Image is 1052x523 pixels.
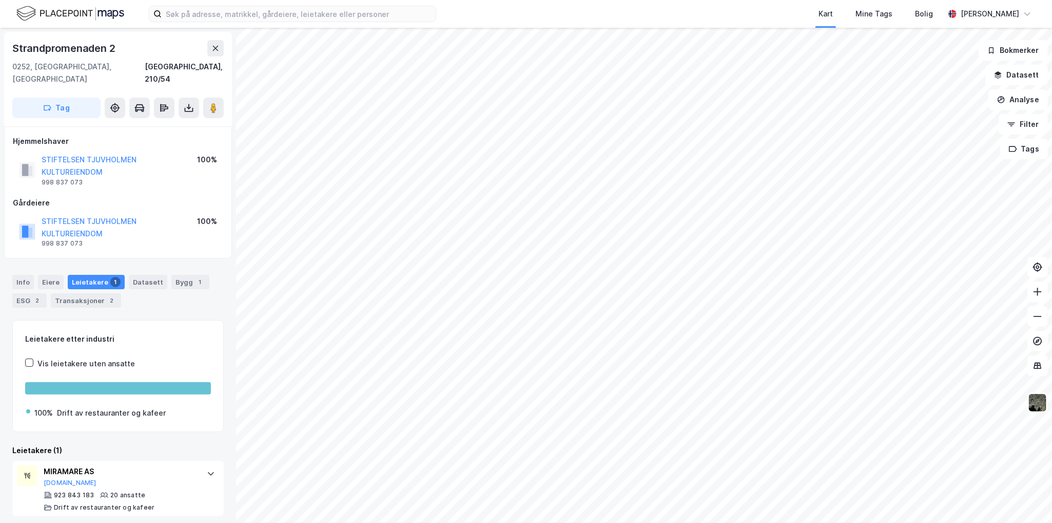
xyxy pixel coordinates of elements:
[12,275,34,289] div: Info
[855,8,892,20] div: Mine Tags
[162,6,436,22] input: Søk på adresse, matrikkel, gårdeiere, leietakere eller personer
[1001,474,1052,523] iframe: Chat Widget
[12,40,117,57] div: Strandpromenaden 2
[999,114,1048,135] button: Filter
[195,277,205,287] div: 1
[68,275,125,289] div: Leietakere
[16,5,124,23] img: logo.f888ab2527a4732fd821a326f86c7f29.svg
[44,479,96,487] button: [DOMAIN_NAME]
[961,8,1019,20] div: [PERSON_NAME]
[145,61,224,85] div: [GEOGRAPHIC_DATA], 210/54
[979,40,1048,61] button: Bokmerker
[38,275,64,289] div: Eiere
[197,215,217,228] div: 100%
[988,89,1048,110] button: Analyse
[110,277,121,287] div: 1
[42,239,83,248] div: 998 837 073
[44,465,197,478] div: MIRAMARE AS
[13,197,223,209] div: Gårdeiere
[110,491,145,499] div: 20 ansatte
[197,154,217,166] div: 100%
[985,65,1048,85] button: Datasett
[107,295,117,306] div: 2
[42,178,83,186] div: 998 837 073
[32,295,43,306] div: 2
[37,358,135,370] div: Vis leietakere uten ansatte
[54,503,154,512] div: Drift av restauranter og kafeer
[57,407,166,419] div: Drift av restauranter og kafeer
[129,275,167,289] div: Datasett
[1028,393,1047,413] img: 9k=
[34,407,53,419] div: 100%
[12,293,47,308] div: ESG
[915,8,933,20] div: Bolig
[12,98,101,118] button: Tag
[12,444,224,457] div: Leietakere (1)
[25,333,211,345] div: Leietakere etter industri
[819,8,833,20] div: Kart
[1000,139,1048,159] button: Tags
[54,491,94,499] div: 923 843 183
[171,275,209,289] div: Bygg
[51,293,121,308] div: Transaksjoner
[13,135,223,147] div: Hjemmelshaver
[12,61,145,85] div: 0252, [GEOGRAPHIC_DATA], [GEOGRAPHIC_DATA]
